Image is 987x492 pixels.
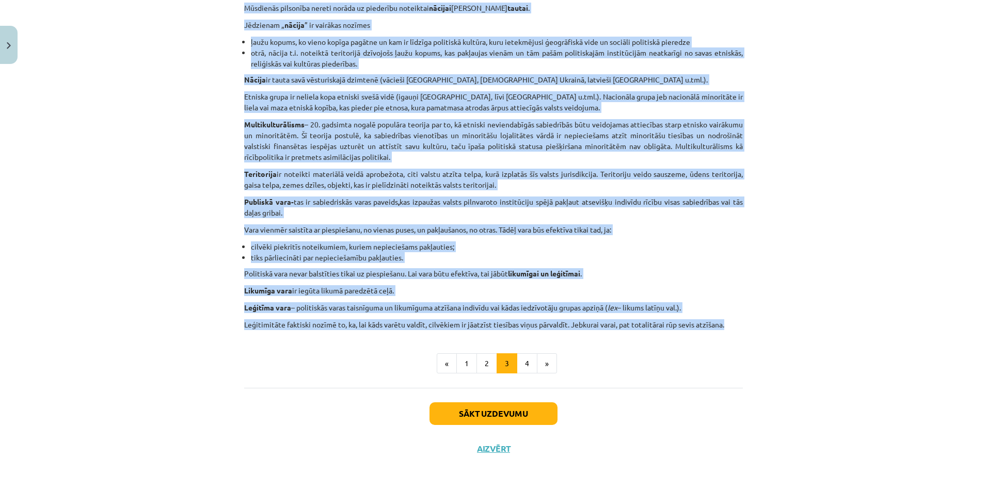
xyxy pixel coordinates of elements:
p: Politiskā vara nevar balstīties tikai uz piespiešanu. Lai vara būtu efektīva, tai jābūt . [244,268,743,279]
b: Multikulturālisms [244,120,305,129]
button: 1 [456,353,477,374]
b: Likumīga vara [244,286,292,295]
button: 4 [517,353,537,374]
nav: Page navigation example [244,353,743,374]
b: Leģitīma vara [244,303,291,312]
p: – 20. gadsimta nogalē populāra teorija par to, kā etniski neviendabīgās sabiedrībās būtu veidojam... [244,119,743,162]
p: Jēdzienam „ ” ir vairākas nozīmes [244,20,743,30]
p: – politiskās varas taisnīguma un likumīguma atzīšana indivīdu vai kādas iedzīvotāju grupas apziņā... [244,302,743,313]
button: « [437,353,457,374]
b: likumīgai un leģitīmai [508,269,580,278]
button: Aizvērt [474,444,513,454]
b: Nācija [244,75,266,84]
p: Etniska grupa ir neliela kopa etniski svešā vidē (igauņi [GEOGRAPHIC_DATA], līvi [GEOGRAPHIC_DATA... [244,91,743,113]
img: icon-close-lesson-0947bae3869378f0d4975bcd49f059093ad1ed9edebbc8119c70593378902aed.svg [7,42,11,49]
p: Leģitimitāte faktiski nozīmē to, ka, lai kāds varētu valdīt, cilvēkiem ir jāatzīst tiesības viņus... [244,319,743,330]
li: otrā, nācija t.i. noteiktā teritorijā dzīvojošs ļaužu kopums, kas pakļaujas vienām un tām pašām p... [251,47,743,69]
b: Teritorija [244,169,277,178]
i: lex [608,303,617,312]
b: Publiskā vara- [244,197,294,206]
b: tautai [507,3,528,12]
p: Mūsdienās pilsonība nereti norāda uz piederību noteiktai [PERSON_NAME] . [244,3,743,13]
button: Sākt uzdevumu [429,402,558,425]
b: , [398,197,400,206]
li: ļaužu kopums, ko vieno kopīga pagātne un kam ir līdzīga politiskā kultūra, kuru ietekmējusi ģeogr... [251,37,743,47]
p: ir tauta savā vēsturiskajā dzimtenē (vācieši [GEOGRAPHIC_DATA], [DEMOGRAPHIC_DATA] Ukrainā, latvi... [244,74,743,85]
p: ir iegūta likumā paredzētā ceļā. [244,285,743,296]
button: 2 [476,353,497,374]
button: » [537,353,557,374]
b: nācijai [429,3,451,12]
p: tas ir sabiedriskās varas paveids kas izpaužas valsts pilnvaroto institūciju spējā pakļaut atsevi... [244,196,743,218]
li: tiks pārliecināti par nepieciešamību pakļauties. [251,252,743,263]
p: Vara vienmēr saistīta ar piespiešanu, no vienas puses, un pakļaušanos, no otras. Tādēļ vara būs e... [244,224,743,235]
b: nācija [284,20,305,29]
li: cilvēki piekritīs noteikumiem, kuriem nepieciešams pakļauties; [251,241,743,252]
button: 3 [497,353,517,374]
p: ir noteikti materiālā veidā aprobežota, citi valstu atzīta telpa, kurā izplatās šīs valsts jurisd... [244,169,743,190]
